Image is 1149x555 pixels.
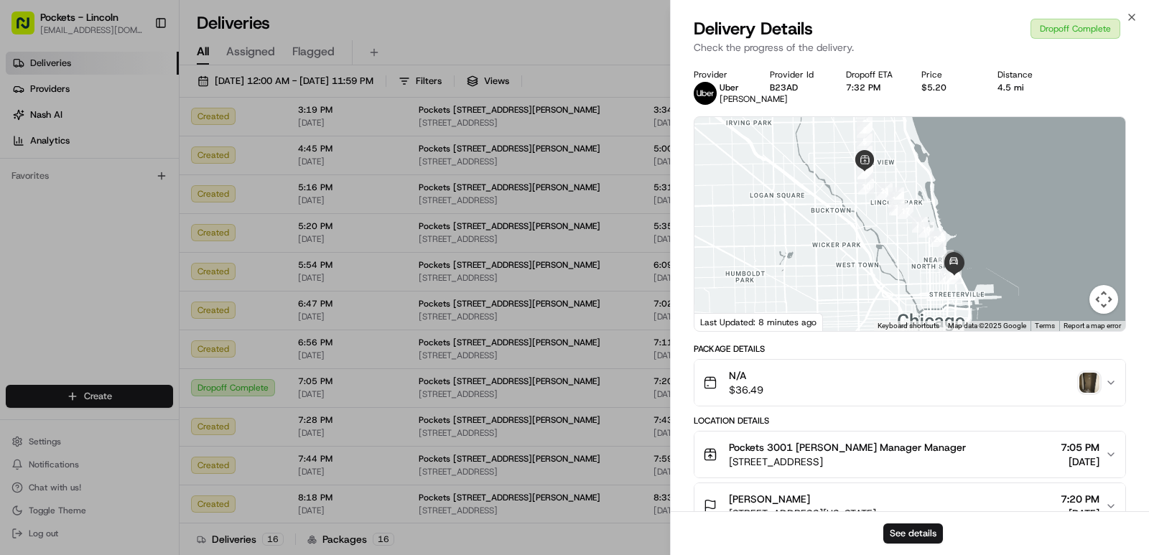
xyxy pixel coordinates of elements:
div: Distance [997,69,1051,80]
button: N/A$36.49photo_proof_of_delivery image [694,360,1125,406]
div: 12 [888,187,904,203]
div: 9 [857,164,873,179]
div: Package Details [694,343,1126,355]
span: [DATE] [129,223,159,234]
div: 📗 [14,284,26,295]
div: Price [921,69,974,80]
div: Location Details [694,415,1126,426]
input: Clear [37,93,237,108]
span: Klarizel Pensader [45,223,118,234]
div: 17 [898,203,913,219]
span: 7:20 PM [1061,492,1099,506]
span: • [121,223,126,234]
div: 11 [877,183,893,199]
button: Pockets 3001 [PERSON_NAME] Manager Manager[STREET_ADDRESS]7:05 PM[DATE] [694,432,1125,477]
div: 15 [889,200,905,215]
div: Past conversations [14,187,92,198]
img: Google [698,312,745,331]
span: Pylon [143,317,174,328]
button: [PERSON_NAME][STREET_ADDRESS][US_STATE]7:20 PM[DATE] [694,483,1125,529]
div: $5.20 [921,82,974,93]
div: 19 [918,222,934,238]
div: Last Updated: 8 minutes ago [694,313,823,331]
button: Start new chat [244,141,261,159]
div: 18 [912,217,928,233]
span: Delivery Details [694,17,813,40]
span: Pockets 3001 [PERSON_NAME] Manager Manager [729,440,966,454]
button: B23AD [770,82,798,93]
span: [STREET_ADDRESS][US_STATE] [729,506,876,521]
span: 7:05 PM [1061,440,1099,454]
span: API Documentation [136,282,231,297]
div: Start new chat [65,137,236,151]
div: 4 [857,122,873,138]
span: Map data ©2025 Google [948,322,1026,330]
img: 1736555255976-a54dd68f-1ca7-489b-9aae-adbdc363a1c4 [29,223,40,235]
img: 1736555255976-a54dd68f-1ca7-489b-9aae-adbdc363a1c4 [14,137,40,163]
div: We're available if you need us! [65,151,197,163]
div: Dropoff ETA [846,69,899,80]
span: $36.49 [729,383,763,397]
img: uber-new-logo.jpeg [694,82,717,105]
button: Map camera controls [1089,285,1118,314]
p: Check the progress of the delivery. [694,40,1126,55]
a: Open this area in Google Maps (opens a new window) [698,312,745,331]
a: 📗Knowledge Base [9,276,116,302]
div: Provider [694,69,747,80]
a: Powered byPylon [101,317,174,328]
a: Terms [1035,322,1055,330]
div: 21 [938,250,954,266]
div: 20 [930,231,946,247]
button: See all [223,184,261,201]
img: Nash [14,14,43,43]
img: 1724597045416-56b7ee45-8013-43a0-a6f9-03cb97ddad50 [30,137,56,163]
span: N/A [729,368,763,383]
div: 23 [946,269,962,284]
span: Uber [720,82,739,93]
div: 10 [858,179,874,195]
span: [DATE] [1061,506,1099,521]
div: 7:32 PM [846,82,899,93]
div: 6 [857,146,873,162]
div: 💻 [121,284,133,295]
span: [PERSON_NAME] [720,93,788,105]
span: [STREET_ADDRESS] [729,454,966,469]
button: See details [883,523,943,544]
span: [PERSON_NAME] [729,492,810,506]
button: Keyboard shortcuts [878,321,939,331]
span: [DATE] [1061,454,1099,469]
a: Report a map error [1064,322,1121,330]
p: Welcome 👋 [14,57,261,80]
div: 16 [891,200,907,215]
div: Provider Id [770,69,823,80]
div: 5 [857,134,873,149]
img: photo_proof_of_delivery image [1079,373,1099,393]
div: 4.5 mi [997,82,1051,93]
img: Klarizel Pensader [14,209,37,232]
span: Knowledge Base [29,282,110,297]
a: 💻API Documentation [116,276,236,302]
div: 14 [888,192,904,207]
